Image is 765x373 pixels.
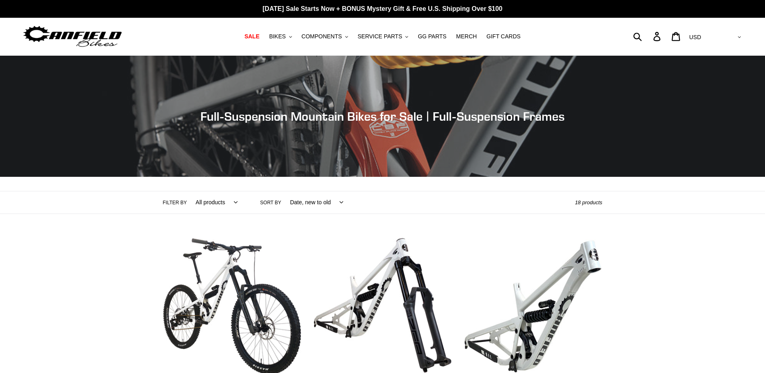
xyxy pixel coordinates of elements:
label: Sort by [260,199,281,206]
span: SALE [244,33,259,40]
span: COMPONENTS [302,33,342,40]
span: MERCH [456,33,477,40]
a: GIFT CARDS [482,31,525,42]
span: 18 products [575,199,602,205]
span: BIKES [269,33,286,40]
input: Search [638,27,658,45]
a: MERCH [452,31,481,42]
span: GG PARTS [418,33,446,40]
label: Filter by [163,199,187,206]
a: SALE [240,31,263,42]
img: Canfield Bikes [22,24,123,49]
button: BIKES [265,31,296,42]
button: COMPONENTS [298,31,352,42]
a: GG PARTS [414,31,450,42]
span: SERVICE PARTS [358,33,402,40]
button: SERVICE PARTS [354,31,412,42]
span: GIFT CARDS [486,33,521,40]
span: Full-Suspension Mountain Bikes for Sale | Full-Suspension Frames [200,109,565,124]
